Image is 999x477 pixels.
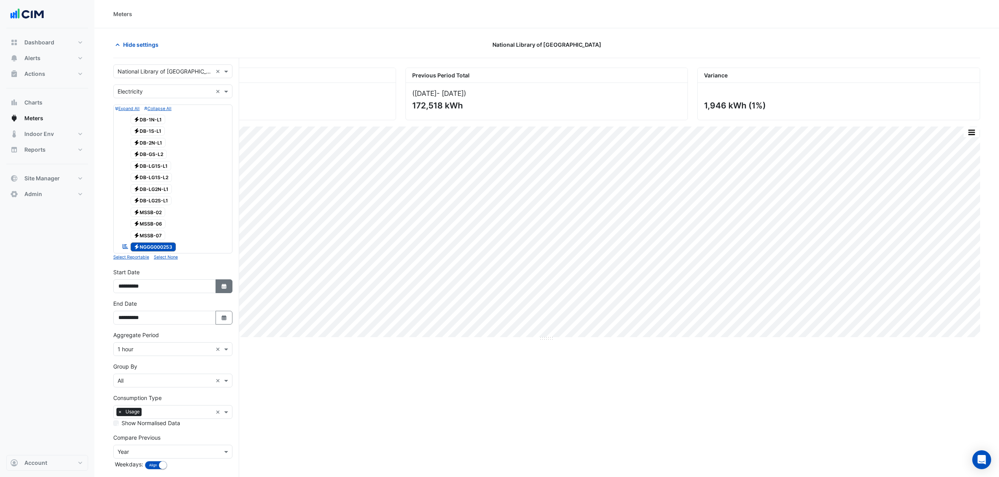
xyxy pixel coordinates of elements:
[113,10,132,18] div: Meters
[6,171,88,186] button: Site Manager
[113,268,140,276] label: Start Date
[131,207,166,217] span: MSSB-02
[116,408,123,416] span: ×
[113,255,149,260] small: Select Reportable
[134,151,140,157] fa-icon: Electricity
[154,253,178,261] button: Select None
[406,68,688,83] div: Previous Period Total
[24,54,41,62] span: Alerts
[134,232,140,238] fa-icon: Electricity
[24,39,54,46] span: Dashboard
[131,138,166,147] span: DB-2N-L1
[24,459,47,467] span: Account
[144,105,171,112] button: Collapse All
[144,106,171,111] small: Collapse All
[6,50,88,66] button: Alerts
[134,139,140,145] fa-icon: Electricity
[134,116,140,122] fa-icon: Electricity
[216,87,222,95] span: Clear
[131,184,172,194] span: DB-LG2N-L1
[24,114,43,122] span: Meters
[24,99,42,106] span: Charts
[122,419,180,427] label: Show Normalised Data
[120,101,388,110] div: 174,464 kWh
[24,146,46,154] span: Reports
[131,196,172,205] span: DB-LG2S-L1
[492,40,601,49] span: National Library of [GEOGRAPHIC_DATA]
[6,142,88,158] button: Reports
[412,89,682,97] div: ([DATE] )
[131,127,165,136] span: DB-1S-L1
[221,314,228,321] fa-icon: Select Date
[9,6,45,22] img: Company Logo
[113,362,137,371] label: Group By
[6,455,88,471] button: Account
[972,450,991,469] div: Open Intercom Messenger
[114,68,396,83] div: Current Period Total
[131,150,167,159] span: DB-GS-L2
[113,394,162,402] label: Consumption Type
[704,101,972,110] div: 1,946 kWh (1%)
[131,161,171,171] span: DB-LG1S-L1
[134,198,140,204] fa-icon: Electricity
[134,244,140,250] fa-icon: Electricity
[698,68,980,83] div: Variance
[6,186,88,202] button: Admin
[113,299,137,308] label: End Date
[10,146,18,154] app-icon: Reports
[154,255,178,260] small: Select None
[131,231,166,240] span: MSSB-07
[134,221,140,227] fa-icon: Electricity
[115,106,140,111] small: Expand All
[113,253,149,261] button: Select Reportable
[216,408,222,416] span: Clear
[24,130,54,138] span: Indoor Env
[6,126,88,142] button: Indoor Env
[10,39,18,46] app-icon: Dashboard
[123,408,142,416] span: Usage
[10,174,18,182] app-icon: Site Manager
[131,115,166,124] span: DB-1N-L1
[10,54,18,62] app-icon: Alerts
[24,174,60,182] span: Site Manager
[123,40,159,49] span: Hide settings
[412,101,680,110] div: 172,518 kWh
[24,190,42,198] span: Admin
[6,35,88,50] button: Dashboard
[131,219,166,229] span: MSSB-06
[6,66,88,82] button: Actions
[10,114,18,122] app-icon: Meters
[113,433,160,442] label: Compare Previous
[6,110,88,126] button: Meters
[221,283,228,290] fa-icon: Select Date
[134,174,140,180] fa-icon: Electricity
[115,105,140,112] button: Expand All
[122,243,129,250] fa-icon: Reportable
[134,209,140,215] fa-icon: Electricity
[10,130,18,138] app-icon: Indoor Env
[134,163,140,169] fa-icon: Electricity
[216,67,222,75] span: Clear
[6,95,88,110] button: Charts
[24,70,45,78] span: Actions
[10,99,18,106] app-icon: Charts
[131,173,172,182] span: DB-LG1S-L2
[134,128,140,134] fa-icon: Electricity
[131,242,176,252] span: NGGG000253
[216,376,222,385] span: Clear
[10,70,18,78] app-icon: Actions
[134,186,140,192] fa-icon: Electricity
[10,190,18,198] app-icon: Admin
[437,89,464,97] span: - [DATE]
[113,38,164,51] button: Hide settings
[964,127,979,137] button: More Options
[216,345,222,353] span: Clear
[113,460,143,468] label: Weekdays:
[113,331,159,339] label: Aggregate Period
[120,89,389,97] div: ([DATE] )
